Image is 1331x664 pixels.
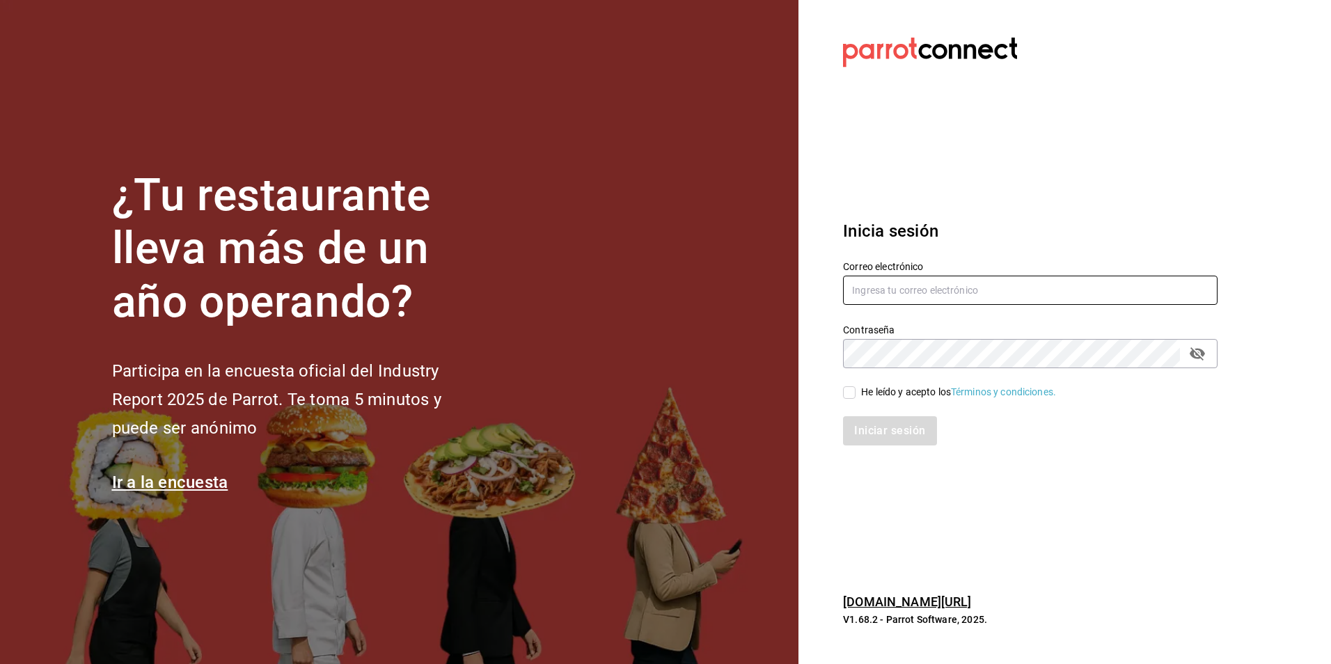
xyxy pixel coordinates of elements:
[843,594,971,609] a: [DOMAIN_NAME][URL]
[843,324,1218,334] label: Contraseña
[112,473,228,492] a: Ir a la encuesta
[843,261,1218,271] label: Correo electrónico
[1186,342,1209,365] button: passwordField
[112,169,488,329] h1: ¿Tu restaurante lleva más de un año operando?
[951,386,1056,397] a: Términos y condiciones.
[861,385,1056,400] div: He leído y acepto los
[843,612,1218,626] p: V1.68.2 - Parrot Software, 2025.
[843,276,1218,305] input: Ingresa tu correo electrónico
[112,357,488,442] h2: Participa en la encuesta oficial del Industry Report 2025 de Parrot. Te toma 5 minutos y puede se...
[843,219,1218,244] h3: Inicia sesión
